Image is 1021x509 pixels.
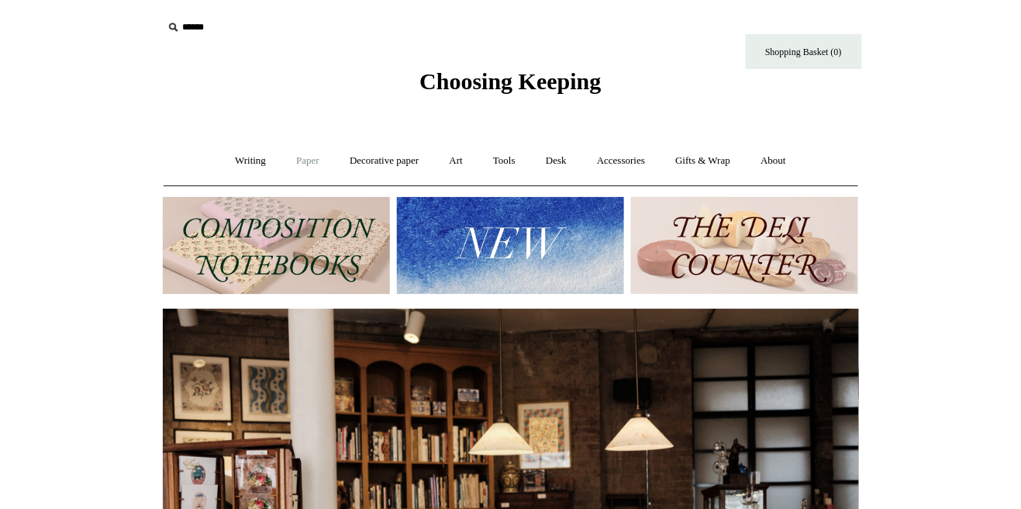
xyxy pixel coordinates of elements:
a: Paper [282,140,333,182]
a: Gifts & Wrap [661,140,744,182]
a: Choosing Keeping [419,81,601,92]
a: Accessories [583,140,659,182]
a: Desk [532,140,581,182]
a: Writing [221,140,280,182]
a: Decorative paper [336,140,433,182]
a: Tools [479,140,529,182]
a: Art [436,140,477,182]
a: About [747,140,800,182]
img: New.jpg__PID:f73bdf93-380a-4a35-bcfe-7823039498e1 [397,197,624,294]
a: Shopping Basket (0) [746,34,862,69]
span: Choosing Keeping [419,68,601,94]
img: The Deli Counter [631,197,858,294]
img: 202302 Composition ledgers.jpg__PID:69722ee6-fa44-49dd-a067-31375e5d54ec [163,197,390,294]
